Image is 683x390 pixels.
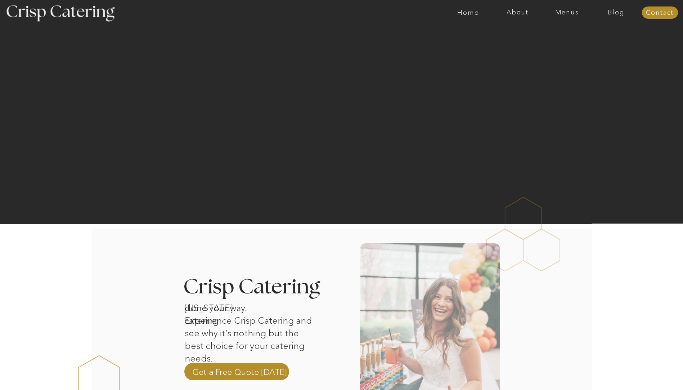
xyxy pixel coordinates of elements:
a: Home [444,9,493,16]
h3: Crisp Catering [183,277,338,298]
a: About [493,9,542,16]
a: Menus [542,9,592,16]
p: done your way. Experience Crisp Catering and see why it’s nothing but the best choice for your ca... [185,302,316,347]
h1: [US_STATE] catering [184,302,259,311]
a: Contact [642,9,678,17]
a: Get a Free Quote [DATE] [192,366,287,377]
a: Blog [592,9,641,16]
